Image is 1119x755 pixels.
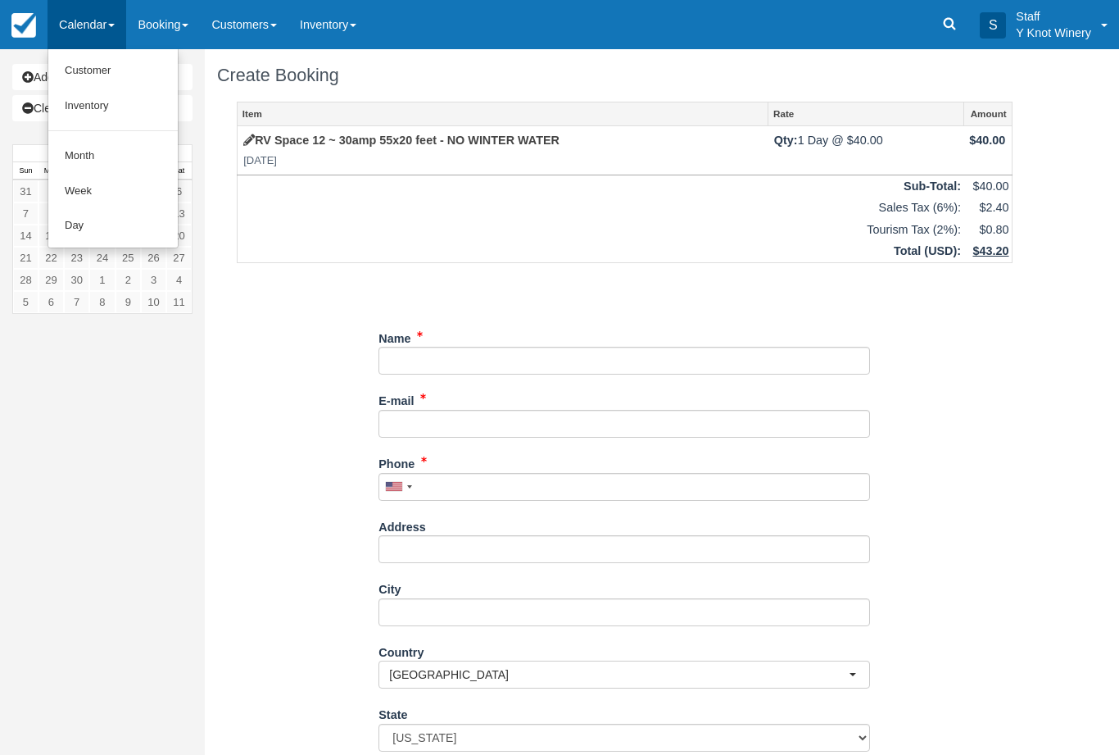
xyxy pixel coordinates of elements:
[48,89,178,124] a: Inventory
[48,49,179,248] ul: Calendar
[48,174,178,209] a: Week
[48,139,178,174] a: Month
[48,208,178,243] a: Day
[48,53,178,89] a: Customer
